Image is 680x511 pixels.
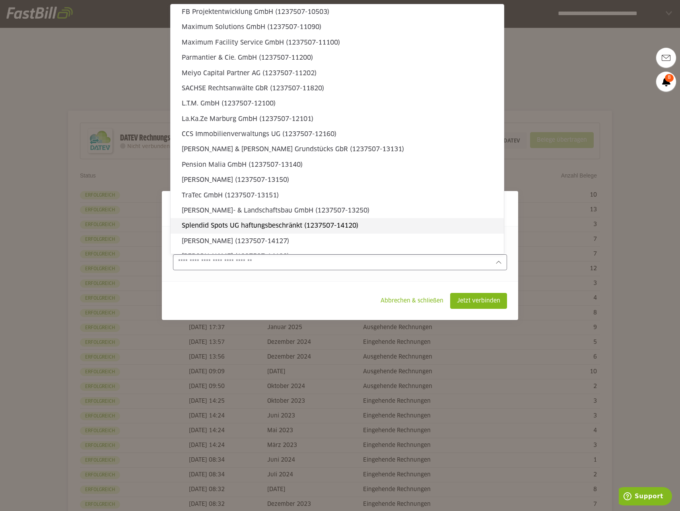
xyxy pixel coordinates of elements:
[171,20,504,35] sl-option: Maximum Solutions GmbH (1237507-11090)
[171,4,504,20] sl-option: FB Projektentwicklung GmbH (1237507-10503)
[171,249,504,264] sl-option: [PERSON_NAME] (1237507-14130)
[171,127,504,142] sl-option: CCS Immobilienverwaltungs UG (1237507-12160)
[619,487,672,507] iframe: Öffnet ein Widget, in dem Sie weitere Informationen finden
[171,50,504,65] sl-option: Parmantier & Cie. GmbH (1237507-11200)
[171,66,504,81] sl-option: Meiyo Capital Partner AG (1237507-11202)
[171,218,504,233] sl-option: Splendid Spots UG haftungsbeschränkt (1237507-14120)
[171,188,504,203] sl-option: TraTec GmbH (1237507-13151)
[171,234,504,249] sl-option: [PERSON_NAME] (1237507-14127)
[171,203,504,218] sl-option: [PERSON_NAME]- & Landschaftsbau GmbH (1237507-13250)
[665,74,674,82] span: 8
[374,293,450,309] sl-button: Abbrechen & schließen
[171,96,504,111] sl-option: L.T.M. GmbH (1237507-12100)
[171,142,504,157] sl-option: [PERSON_NAME] & [PERSON_NAME] Grundstücks GbR (1237507-13131)
[171,35,504,50] sl-option: Maximum Facility Service GmbH (1237507-11100)
[171,111,504,127] sl-option: La.Ka.Ze Marburg GmbH (1237507-12101)
[171,81,504,96] sl-option: SACHSE Rechtsanwälte GbR (1237507-11820)
[656,72,676,92] a: 8
[171,172,504,187] sl-option: [PERSON_NAME] (1237507-13150)
[171,157,504,172] sl-option: Pension Malia GmbH (1237507-13140)
[450,293,507,309] sl-button: Jetzt verbinden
